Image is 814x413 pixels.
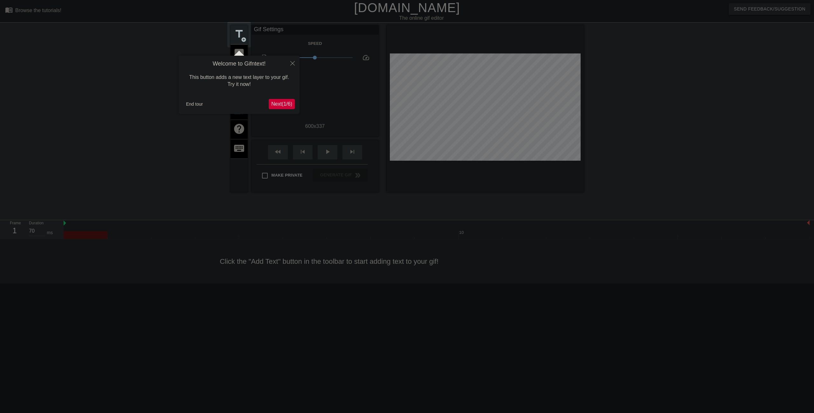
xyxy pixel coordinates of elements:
button: Close [286,56,300,70]
h4: Welcome to Gifntext! [183,60,295,67]
button: Next [269,99,295,109]
span: Next ( 1 / 6 ) [271,101,292,107]
div: This button adds a new text layer to your gif. Try it now! [183,67,295,94]
button: End tour [183,99,205,109]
